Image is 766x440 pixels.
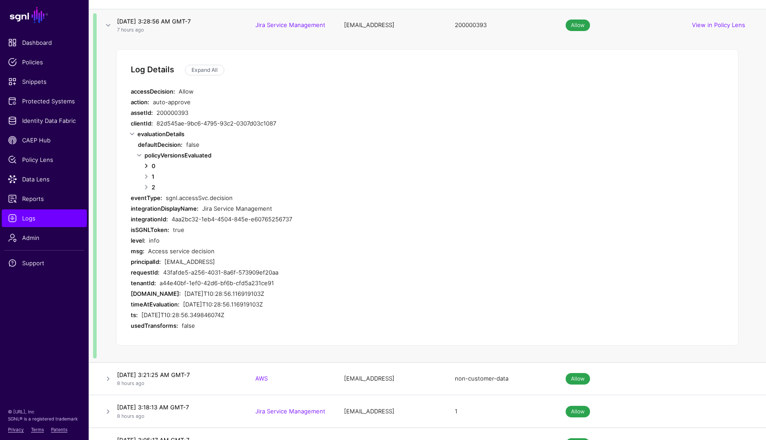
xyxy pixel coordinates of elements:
div: 200000393 [156,107,485,118]
h4: [DATE] 3:18:13 AM GMT-7 [117,403,238,411]
span: Logs [8,214,81,223]
span: Allow [566,20,590,31]
a: Policies [2,53,87,71]
a: CAEP Hub [2,131,87,149]
strong: 0 [152,162,156,169]
a: Logs [2,209,87,227]
a: Jira Service Management [255,408,325,415]
div: [DATE]T10:28:56.116919103Z [184,288,485,299]
strong: action: [131,98,149,106]
div: 1 [455,407,548,416]
strong: ts: [131,311,138,318]
strong: assetId: [131,109,153,116]
div: Access service decision [148,246,485,256]
strong: requestId: [131,269,160,276]
strong: 1 [152,173,154,180]
strong: accessDecision: [131,88,175,95]
strong: integrationDisplayName: [131,205,199,212]
a: Dashboard [2,34,87,51]
strong: [DOMAIN_NAME]: [131,290,181,297]
a: Reports [2,190,87,208]
h4: [DATE] 3:21:25 AM GMT-7 [117,371,238,379]
div: 82d545ae-9bc6-4795-93c2-0307d03c1087 [156,118,485,129]
div: Jira Service Management [202,203,485,214]
div: Allow [179,86,485,97]
span: Admin [8,233,81,242]
div: 4aa2bc32-1eb4-4504-845e-e60765256737 [172,214,485,224]
div: 43fafde5-a256-4031-8a6f-573909ef20aa [163,267,485,278]
strong: level: [131,237,145,244]
div: [EMAIL_ADDRESS] [344,407,437,416]
strong: eventType: [131,194,162,201]
div: [DATE]T10:28:56.116919103Z [183,299,485,310]
strong: policyVersionsEvaluated [145,152,211,159]
h5: Log Details [131,65,174,75]
a: Data Lens [2,170,87,188]
strong: isSGNLToken: [131,226,169,233]
div: [DATE]T10:28:56.349846074Z [141,310,485,320]
span: Reports [8,194,81,203]
div: sgnl.accessSvc.decision [166,192,485,203]
a: Protected Systems [2,92,87,110]
strong: principalId: [131,258,161,265]
div: [EMAIL_ADDRESS] [344,374,437,383]
strong: timeAtEvaluation: [131,301,180,308]
a: View in Policy Lens [692,21,745,28]
a: Privacy [8,427,24,432]
span: Policy Lens [8,155,81,164]
strong: defaultDecision: [138,141,183,148]
div: auto-approve [153,97,485,107]
div: false [182,320,485,331]
a: Expand All [185,65,224,75]
div: [EMAIL_ADDRESS] [344,21,437,30]
h4: [DATE] 3:28:56 AM GMT-7 [117,17,238,25]
a: Jira Service Management [255,21,325,28]
div: non-customer-data [455,374,548,383]
a: Snippets [2,73,87,90]
span: Identity Data Fabric [8,116,81,125]
div: info [149,235,485,246]
div: [EMAIL_ADDRESS] [164,256,485,267]
span: Support [8,259,81,267]
span: Data Lens [8,175,81,184]
span: Policies [8,58,81,67]
span: Snippets [8,77,81,86]
div: false [186,139,492,150]
p: SGNL® is a registered trademark [8,415,81,422]
a: Identity Data Fabric [2,112,87,130]
div: a44e40bf-1ef0-42d6-bf6b-cfd5a231ce91 [160,278,485,288]
span: Allow [566,406,590,417]
p: © [URL], Inc [8,408,81,415]
span: Allow [566,373,590,385]
strong: msg: [131,247,145,255]
a: Patents [51,427,67,432]
a: AWS [255,375,268,382]
a: Policy Lens [2,151,87,169]
strong: clientId: [131,120,153,127]
strong: usedTransforms: [131,322,178,329]
span: CAEP Hub [8,136,81,145]
a: SGNL [5,5,83,25]
a: Terms [31,427,44,432]
div: 200000393 [455,21,548,30]
strong: tenantId: [131,279,156,287]
p: 8 hours ago [117,412,238,420]
span: Protected Systems [8,97,81,106]
strong: integrationId: [131,216,168,223]
div: true [173,224,485,235]
p: 8 hours ago [117,380,238,387]
a: Admin [2,229,87,247]
p: 7 hours ago [117,26,238,34]
span: Dashboard [8,38,81,47]
strong: 2 [152,184,155,191]
strong: evaluationDetails [137,130,184,137]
